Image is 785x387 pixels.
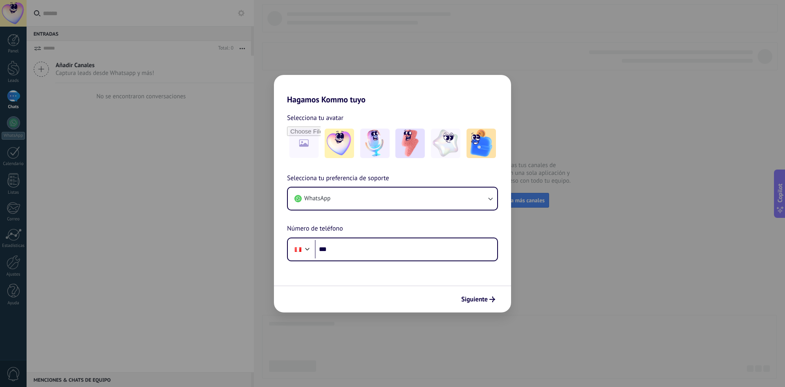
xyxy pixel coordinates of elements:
span: Siguiente [461,296,488,302]
img: -4.jpeg [431,129,460,158]
button: WhatsApp [288,188,497,210]
span: Selecciona tu preferencia de soporte [287,173,389,184]
img: -1.jpeg [325,129,354,158]
img: -5.jpeg [467,129,496,158]
button: Siguiente [458,292,499,306]
div: Peru: + 51 [290,241,306,258]
img: -2.jpeg [360,129,390,158]
span: Número de teléfono [287,224,343,234]
span: WhatsApp [304,195,330,203]
span: Selecciona tu avatar [287,113,343,123]
img: -3.jpeg [395,129,425,158]
h2: Hagamos Kommo tuyo [274,75,511,104]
